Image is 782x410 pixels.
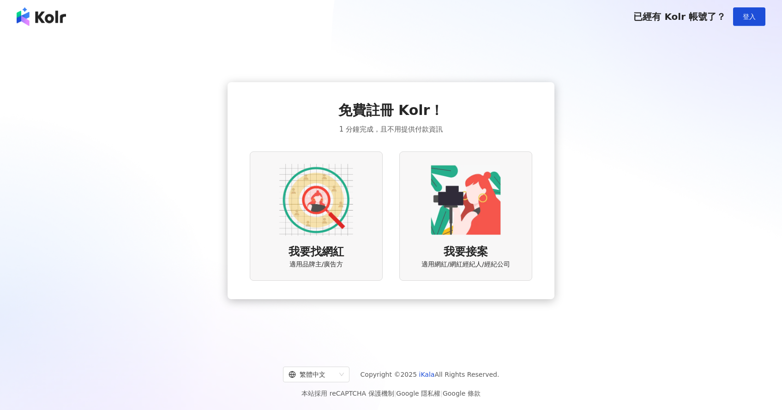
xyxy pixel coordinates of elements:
[361,369,499,380] span: Copyright © 2025 All Rights Reserved.
[394,390,397,397] span: |
[419,371,435,378] a: iKala
[633,11,726,22] span: 已經有 Kolr 帳號了？
[444,244,488,260] span: 我要接案
[17,7,66,26] img: logo
[440,390,443,397] span: |
[289,367,336,382] div: 繁體中文
[339,124,443,135] span: 1 分鐘完成，且不用提供付款資訊
[301,388,480,399] span: 本站採用 reCAPTCHA 保護機制
[421,260,510,269] span: 適用網紅/網紅經紀人/經紀公司
[338,101,444,120] span: 免費註冊 Kolr！
[429,163,503,237] img: KOL identity option
[443,390,481,397] a: Google 條款
[279,163,353,237] img: AD identity option
[289,244,344,260] span: 我要找網紅
[289,260,343,269] span: 適用品牌主/廣告方
[733,7,765,26] button: 登入
[743,13,756,20] span: 登入
[396,390,440,397] a: Google 隱私權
